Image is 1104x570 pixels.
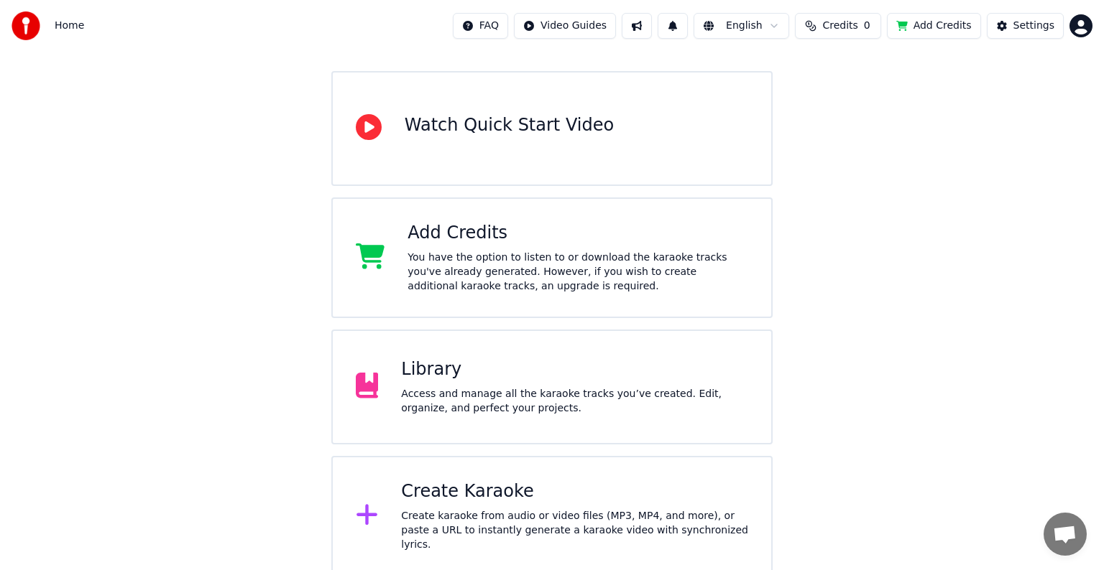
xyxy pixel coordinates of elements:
[822,19,857,33] span: Credits
[514,13,616,39] button: Video Guides
[55,19,84,33] span: Home
[11,11,40,40] img: youka
[401,387,748,416] div: Access and manage all the karaoke tracks you’ve created. Edit, organize, and perfect your projects.
[401,480,748,503] div: Create Karaoke
[1013,19,1054,33] div: Settings
[795,13,881,39] button: Credits0
[408,222,748,245] div: Add Credits
[55,19,84,33] nav: breadcrumb
[405,114,614,137] div: Watch Quick Start Video
[401,358,748,381] div: Library
[887,13,981,39] button: Add Credits
[408,251,748,294] div: You have the option to listen to or download the karaoke tracks you've already generated. However...
[453,13,508,39] button: FAQ
[401,509,748,552] div: Create karaoke from audio or video files (MP3, MP4, and more), or paste a URL to instantly genera...
[987,13,1064,39] button: Settings
[864,19,870,33] span: 0
[1044,513,1087,556] a: Open chat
